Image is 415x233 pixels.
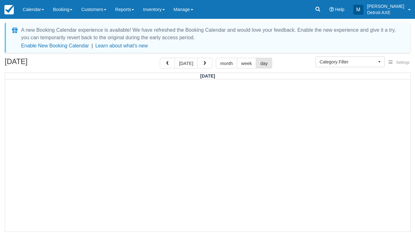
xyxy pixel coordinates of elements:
[5,58,84,69] h2: [DATE]
[335,7,345,12] span: Help
[200,73,215,79] span: [DATE]
[256,58,272,68] button: day
[95,43,148,48] a: Learn about what's new
[320,59,377,65] span: Category Filter
[216,58,237,68] button: month
[316,57,385,67] button: Category Filter
[367,3,404,9] p: [PERSON_NAME]
[385,58,413,67] button: Settings
[353,5,363,15] div: M
[396,60,410,65] span: Settings
[237,58,256,68] button: week
[92,43,93,48] span: |
[175,58,198,68] button: [DATE]
[367,9,404,16] p: Detroit AXE
[21,43,89,49] button: Enable New Booking Calendar
[329,7,334,12] i: Help
[21,26,403,41] div: A new Booking Calendar experience is available! We have refreshed the Booking Calendar and would ...
[4,5,14,14] img: checkfront-main-nav-mini-logo.png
